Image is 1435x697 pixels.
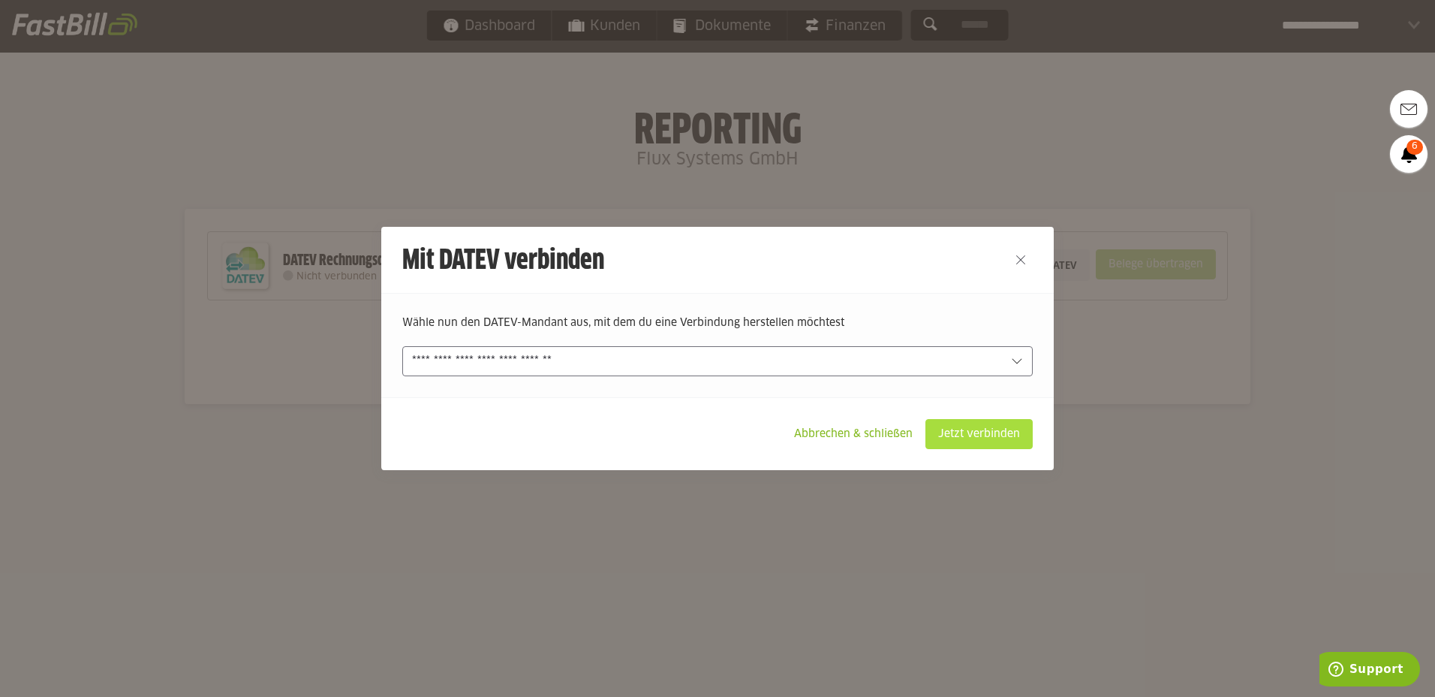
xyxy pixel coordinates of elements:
[1319,652,1420,689] iframe: Öffnet ein Widget, in dem Sie weitere Informationen finden
[781,419,925,449] sl-button: Abbrechen & schließen
[402,315,1033,331] p: Wähle nun den DATEV-Mandant aus, mit dem du eine Verbindung herstellen möchtest
[1406,140,1423,155] span: 6
[1390,135,1427,173] a: 6
[925,419,1033,449] sl-button: Jetzt verbinden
